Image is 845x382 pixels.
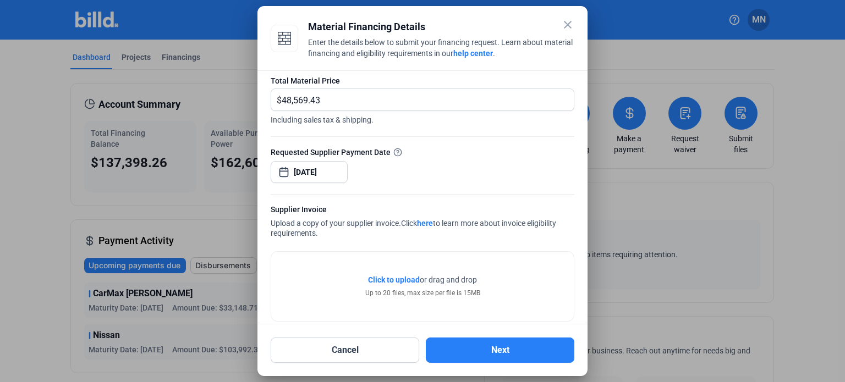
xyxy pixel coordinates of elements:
[271,75,574,86] div: Total Material Price
[282,89,561,110] input: 0.00
[420,274,477,285] span: or drag and drop
[271,337,419,363] button: Cancel
[271,146,574,158] div: Requested Supplier Payment Date
[271,204,574,240] div: Upload a copy of your supplier invoice.
[308,37,574,61] div: Enter the details below to submit your financing request. Learn about material financing and elig...
[271,219,556,237] span: Click to learn more about invoice eligibility requirements.
[271,111,574,125] span: Including sales tax & shipping.
[271,204,574,218] div: Supplier Invoice
[365,288,480,298] div: Up to 20 files, max size per file is 15MB
[308,19,574,35] div: Material Financing Details
[426,337,574,363] button: Next
[278,161,289,172] button: Open calendar
[368,275,420,284] span: Click to upload
[561,18,574,31] mat-icon: close
[453,49,493,58] a: help center
[294,165,341,179] input: Select date
[417,219,433,228] a: here
[271,89,282,107] span: $
[493,49,495,58] span: .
